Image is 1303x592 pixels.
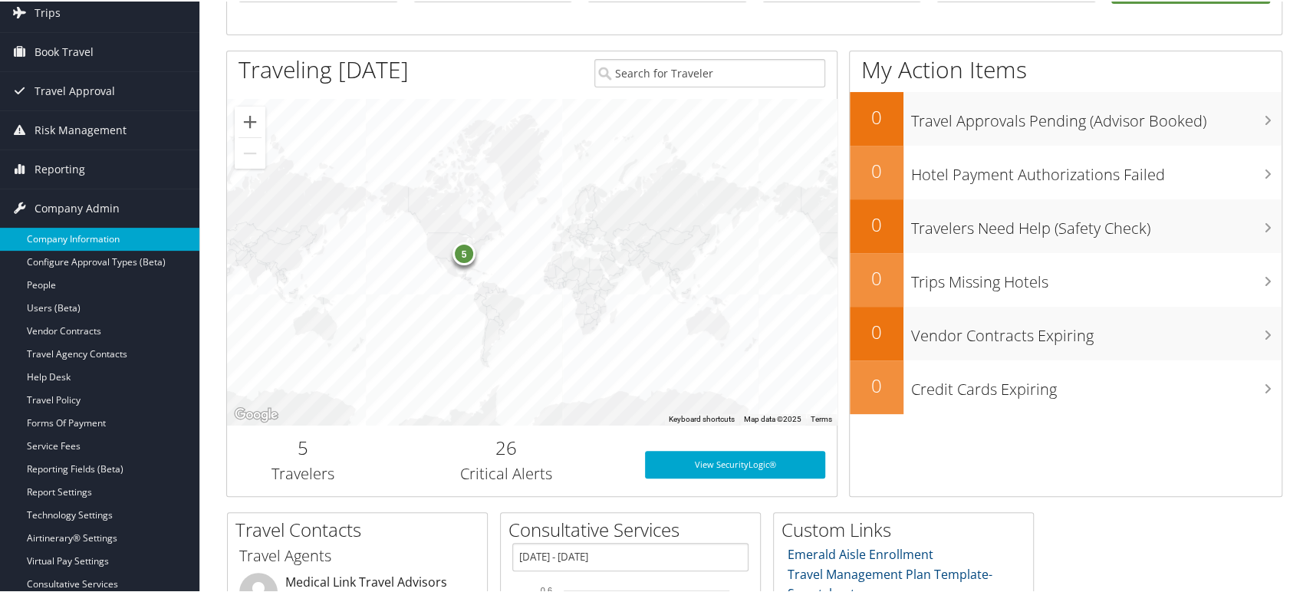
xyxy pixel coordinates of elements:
span: Travel Approval [35,71,115,109]
h3: Travelers [239,462,368,483]
a: Open this area in Google Maps (opens a new window) [231,403,281,423]
h2: 0 [850,156,903,183]
h2: 26 [391,433,622,459]
button: Zoom out [235,136,265,167]
a: 0Credit Cards Expiring [850,359,1282,413]
span: Risk Management [35,110,127,148]
a: View SecurityLogic® [645,449,825,477]
span: Map data ©2025 [744,413,801,422]
h3: Travel Agents [239,544,475,565]
h2: 0 [850,264,903,290]
h3: Travelers Need Help (Safety Check) [911,209,1282,238]
a: 0Hotel Payment Authorizations Failed [850,144,1282,198]
h2: Consultative Services [508,515,760,541]
h1: My Action Items [850,52,1282,84]
h2: 0 [850,317,903,344]
a: Emerald Aisle Enrollment [788,544,933,561]
h2: 5 [239,433,368,459]
h3: Critical Alerts [391,462,622,483]
h2: 0 [850,103,903,129]
span: Book Travel [35,31,94,70]
h2: Travel Contacts [235,515,487,541]
button: Keyboard shortcuts [669,413,735,423]
div: 5 [453,240,476,263]
a: 0Travelers Need Help (Safety Check) [850,198,1282,252]
h2: Custom Links [781,515,1033,541]
a: 0Travel Approvals Pending (Advisor Booked) [850,90,1282,144]
a: Terms (opens in new tab) [811,413,832,422]
input: Search for Traveler [594,58,825,86]
button: Zoom in [235,105,265,136]
a: 0Trips Missing Hotels [850,252,1282,305]
img: Google [231,403,281,423]
span: Company Admin [35,188,120,226]
h3: Trips Missing Hotels [911,262,1282,291]
a: 0Vendor Contracts Expiring [850,305,1282,359]
h2: 0 [850,371,903,397]
h3: Credit Cards Expiring [911,370,1282,399]
h2: 0 [850,210,903,236]
span: Reporting [35,149,85,187]
h3: Travel Approvals Pending (Advisor Booked) [911,101,1282,130]
h3: Hotel Payment Authorizations Failed [911,155,1282,184]
h3: Vendor Contracts Expiring [911,316,1282,345]
h1: Traveling [DATE] [239,52,409,84]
